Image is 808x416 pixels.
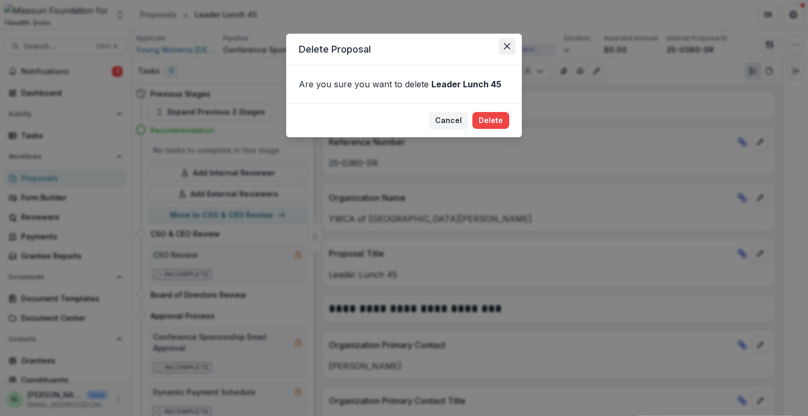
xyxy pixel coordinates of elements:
[286,65,522,103] div: Are you sure you want to delete
[472,112,509,129] button: Delete
[431,79,501,89] strong: Leader Lunch 45
[286,34,522,65] header: Delete Proposal
[429,112,468,129] button: Cancel
[499,38,516,55] button: Close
